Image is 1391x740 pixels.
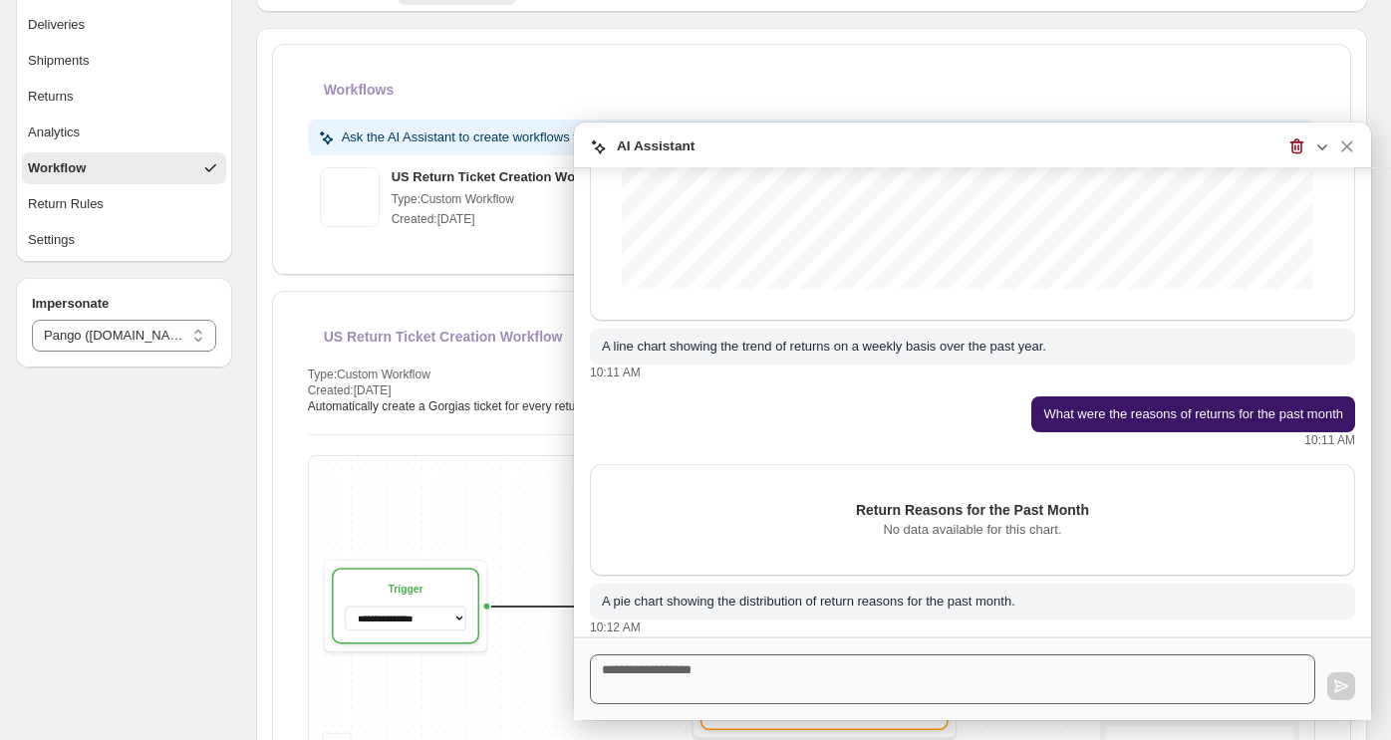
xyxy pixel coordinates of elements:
[22,81,226,113] button: Returns
[590,365,641,380] p: 10:11 AM
[626,500,1319,520] h3: Return Reasons for the Past Month
[22,45,226,77] button: Shipments
[602,337,1343,357] p: A line chart showing the trend of returns on a weekly basis over the past year.
[392,191,1303,207] p: Type: Custom Workflow
[388,582,422,597] div: Trigger
[22,188,226,220] button: Return Rules
[28,15,85,35] span: Deliveries
[392,167,1303,187] h3: US Return Ticket Creation Workflow
[602,592,1343,612] p: A pie chart showing the distribution of return reasons for the past month.
[324,560,487,651] div: Trigger
[626,520,1319,540] p: No data available for this chart.
[693,560,957,738] div: Shipping Country is [GEOGRAPHIC_DATA]Operator:Country:
[22,117,226,148] button: Analytics
[28,87,74,107] span: Returns
[22,224,226,256] button: Settings
[308,398,1315,414] p: Automatically create a Gorgias ticket for every return from the [GEOGRAPHIC_DATA]
[1043,404,1343,424] p: What were the reasons of returns for the past month
[1304,432,1355,448] p: 10:11 AM
[617,136,695,157] h3: AI Assistant
[28,123,80,142] span: Analytics
[308,382,1315,398] p: Created: [DATE]
[28,194,104,214] span: Return Rules
[22,9,226,41] button: Deliveries
[28,230,75,250] span: Settings
[342,127,617,147] p: Ask the AI Assistant to create workflows for you.
[590,619,641,635] p: 10:12 AM
[392,211,1303,227] p: Created: [DATE]
[308,367,1315,382] p: Type: Custom Workflow
[28,51,89,71] span: Shipments
[324,80,395,100] h2: Workflows
[22,152,226,184] button: Workflow
[28,158,86,178] span: Workflow
[324,327,563,347] h2: US Return Ticket Creation Workflow
[32,294,216,314] h4: Impersonate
